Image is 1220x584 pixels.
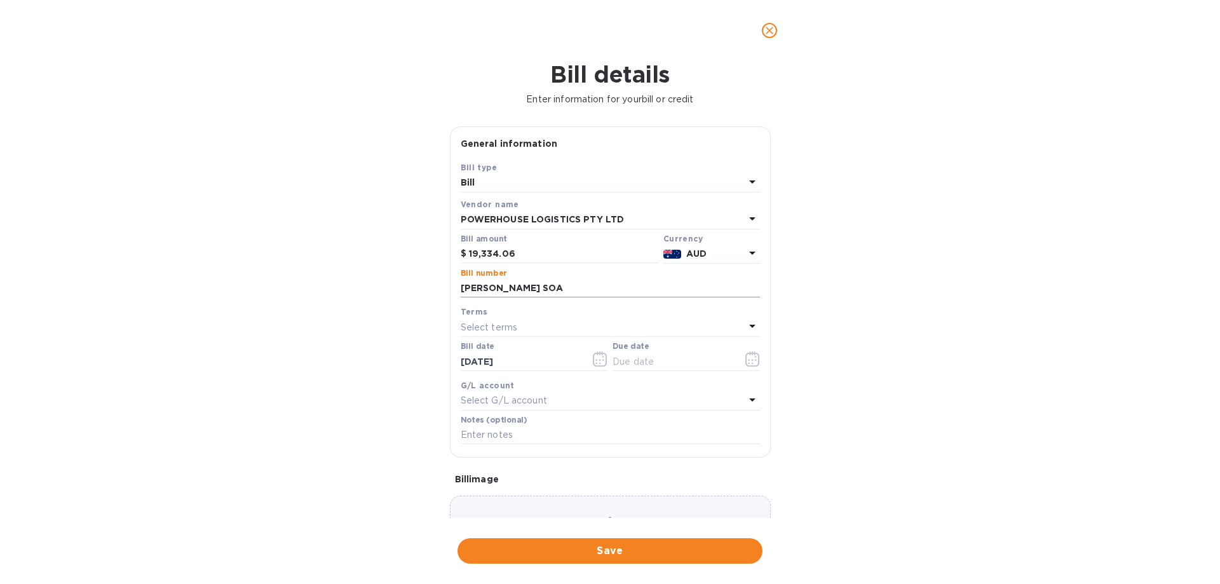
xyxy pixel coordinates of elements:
b: POWERHOUSE LOGISTICS PTY LTD [461,214,625,224]
label: Notes (optional) [461,416,527,424]
p: Select G/L account [461,394,547,407]
span: Save [468,543,752,559]
input: Due date [613,352,733,371]
div: $ [461,245,469,264]
b: AUD [686,248,707,259]
label: Bill number [461,269,506,277]
label: Due date [613,343,649,351]
p: Enter information for your bill or credit [10,93,1210,106]
b: G/L account [461,381,515,390]
b: Currency [663,234,703,243]
p: Select terms [461,321,518,334]
b: Bill [461,177,475,187]
input: $ Enter bill amount [469,245,658,264]
label: Bill date [461,343,494,351]
input: Enter notes [461,426,760,445]
h1: Bill details [10,61,1210,88]
input: Select date [461,352,581,371]
b: General information [461,139,558,149]
label: Bill amount [461,235,506,243]
button: close [754,15,785,46]
p: Bill image [455,473,766,486]
b: Terms [461,307,488,316]
input: Enter bill number [461,279,760,298]
b: Bill type [461,163,498,172]
img: AUD [663,250,681,259]
button: Save [457,538,762,564]
b: Vendor name [461,200,519,209]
